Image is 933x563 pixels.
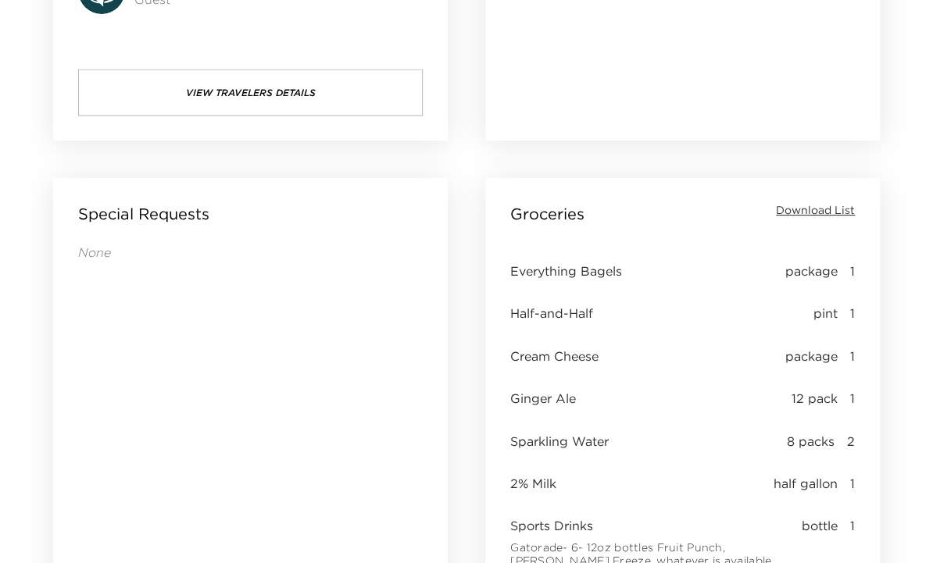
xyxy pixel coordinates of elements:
[78,203,209,225] p: Special Requests
[78,244,423,261] p: None
[776,203,855,219] button: Download List
[510,305,593,322] span: Half-and-Half
[78,69,423,116] button: View Travelers Details
[792,390,838,407] span: 12 pack
[787,433,835,450] span: 8 packs
[813,305,838,322] span: pint
[510,475,556,492] span: 2% Milk
[785,262,838,280] span: package
[510,347,599,365] span: Cream Cheese
[510,517,802,534] span: Sports Drinks
[510,203,584,225] p: Groceries
[847,433,855,450] span: 2
[510,390,576,407] span: Ginger Ale
[850,262,855,280] span: 1
[774,475,838,492] span: half gallon
[510,433,609,450] span: Sparkling Water
[850,390,855,407] span: 1
[850,347,855,365] span: 1
[785,347,838,365] span: package
[850,475,855,492] span: 1
[510,262,622,280] span: Everything Bagels
[850,305,855,322] span: 1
